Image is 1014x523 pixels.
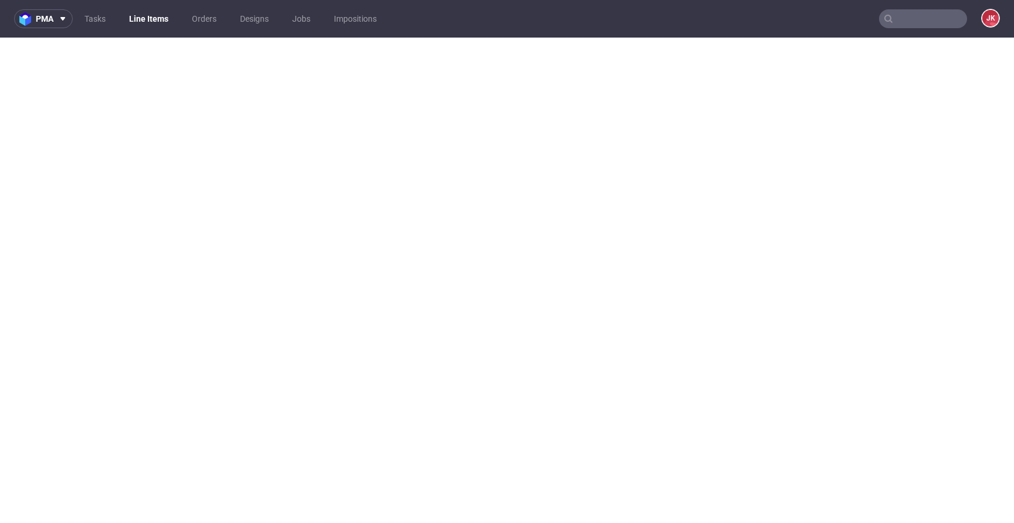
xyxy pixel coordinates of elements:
[36,15,53,23] span: pma
[233,9,276,28] a: Designs
[982,10,999,26] figcaption: JK
[19,12,36,26] img: logo
[327,9,384,28] a: Impositions
[185,9,224,28] a: Orders
[122,9,175,28] a: Line Items
[285,9,317,28] a: Jobs
[77,9,113,28] a: Tasks
[14,9,73,28] button: pma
